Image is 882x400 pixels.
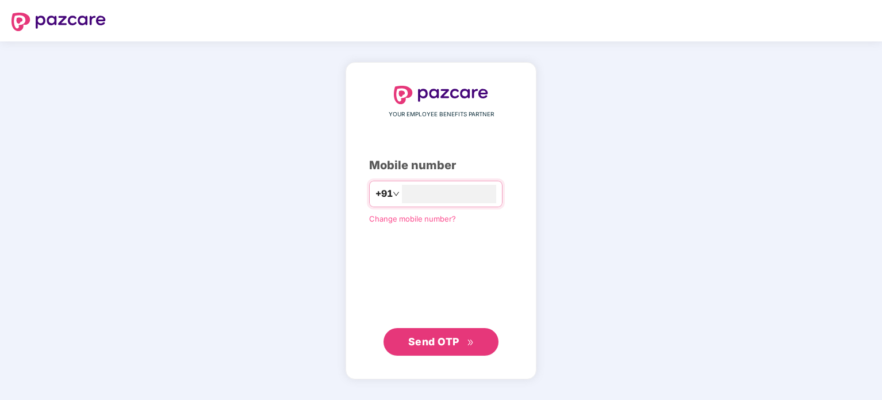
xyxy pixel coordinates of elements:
[369,157,513,174] div: Mobile number
[394,86,488,104] img: logo
[393,191,400,197] span: down
[389,110,494,119] span: YOUR EMPLOYEE BENEFITS PARTNER
[467,339,474,346] span: double-right
[369,214,456,223] a: Change mobile number?
[11,13,106,31] img: logo
[384,328,498,356] button: Send OTPdouble-right
[408,336,459,348] span: Send OTP
[375,186,393,201] span: +91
